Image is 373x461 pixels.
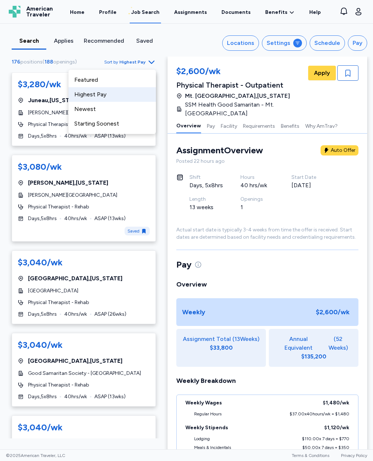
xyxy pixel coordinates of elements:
[291,174,325,181] div: Start Date
[281,118,299,133] button: Benefits
[176,259,192,270] span: Pay
[221,118,237,133] button: Facility
[331,147,356,154] div: Auto Offer
[301,352,326,361] div: $135,200
[28,215,57,222] span: Days , 5 x 8 hrs
[131,9,160,16] div: Job Search
[12,59,20,65] span: 176
[28,178,108,187] span: [PERSON_NAME] , [US_STATE]
[28,299,89,306] span: Physical Therapist - Rehab
[68,73,156,87] div: Featured
[310,35,345,51] button: Schedule
[28,287,78,295] span: [GEOGRAPHIC_DATA]
[28,192,117,199] span: [PERSON_NAME][GEOGRAPHIC_DATA]
[28,370,141,377] span: Good Samaritan Society - [GEOGRAPHIC_DATA]
[18,161,62,173] div: $3,080/wk
[222,35,259,51] button: Locations
[12,58,80,66] div: ( )
[290,411,349,417] div: $37.00 x 40 hours/wk = $1,480
[240,181,274,190] div: 40 hrs/wk
[104,59,118,65] span: Sort by
[176,118,201,133] button: Overview
[207,118,215,133] button: Pay
[130,1,161,23] a: Job Search
[243,118,275,133] button: Requirements
[348,35,367,51] button: Pay
[189,196,223,203] div: Length
[44,59,53,65] span: 188
[176,226,358,241] div: Actual start date is typically 3-4 weeks from time the offer is received. Start dates are determi...
[176,80,307,90] div: Physical Therapist - Outpatient
[313,304,353,320] div: $2,600 /wk
[182,307,205,317] div: Weekly
[28,121,89,128] span: Physical Therapist - Rehab
[194,445,231,450] div: Meals & Incidentals
[6,453,65,458] span: © 2025 American Traveler, LLC
[53,59,75,65] span: openings
[267,39,290,47] div: Settings
[324,424,349,431] div: $1,120 /wk
[183,335,231,343] span: Assignment Total
[104,58,156,66] button: Sort byHighest Pay
[28,274,122,283] span: [GEOGRAPHIC_DATA] , [US_STATE]
[302,445,349,450] div: $50.00 x 7 days = $350
[28,311,57,318] span: Days , 5 x 8 hrs
[64,393,87,400] span: 40 hrs/wk
[28,381,89,389] span: Physical Therapist - Rehab
[185,424,228,431] div: Weekly Stipends
[291,181,325,190] div: [DATE]
[26,6,53,18] span: American Traveler
[189,203,223,212] div: 13 weeks
[185,92,290,100] span: Mt. [GEOGRAPHIC_DATA] , [US_STATE]
[84,37,124,45] div: Recommended
[240,174,274,181] div: Hours
[308,66,336,80] button: Apply
[323,335,353,352] span: (52 Weeks)
[9,6,20,18] img: Logo
[194,436,210,442] div: Lodging
[262,35,307,51] button: Settings
[28,96,82,105] span: Juneau , [US_STATE]
[210,343,233,352] div: $33,800
[94,132,126,140] span: ASAP ( 13 wks)
[265,9,295,16] a: Benefits
[305,118,338,133] button: Why AmTrav?
[49,37,78,45] div: Applies
[28,203,89,211] span: Physical Therapist - Rehab
[28,393,57,400] span: Days , 5 x 8 hrs
[127,228,140,234] span: Saved
[353,39,362,47] div: Pay
[18,339,63,351] div: $3,040/wk
[176,65,307,78] div: $2,600/wk
[119,59,146,65] span: Highest Pay
[176,279,358,289] div: Overview
[275,335,322,352] span: Annual Equivalent
[189,181,223,190] div: Days, 5x8hrs
[292,453,329,458] a: Terms & Conditions
[185,399,222,407] div: Weekly Wages
[189,174,223,181] div: Shift
[176,158,358,165] div: Posted 22 hours ago
[68,87,156,102] div: Highest Pay
[28,357,122,365] span: [GEOGRAPHIC_DATA] , [US_STATE]
[194,411,221,417] div: Regular Hours
[314,69,330,77] span: Apply
[314,39,340,47] div: Schedule
[28,109,117,116] span: [PERSON_NAME][GEOGRAPHIC_DATA]
[341,453,367,458] a: Privacy Policy
[94,311,126,318] span: ASAP ( 26 wks)
[18,422,63,433] div: $3,040/wk
[68,116,156,131] div: Starting Soonest
[232,335,259,343] span: ( 13 Weeks)
[227,39,254,47] div: Locations
[64,311,87,318] span: 40 hrs/wk
[64,132,87,140] span: 40 hrs/wk
[302,436,349,442] div: $110.00 x 7 days = $770
[64,215,87,222] span: 40 hrs/wk
[68,102,156,116] div: Newest
[185,100,302,118] span: SSM Health Good Samaritan - Mt. [GEOGRAPHIC_DATA]
[176,145,263,156] div: Assignment Overview
[94,215,126,222] span: ASAP ( 13 wks)
[265,9,287,16] span: Benefits
[240,203,274,212] div: 1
